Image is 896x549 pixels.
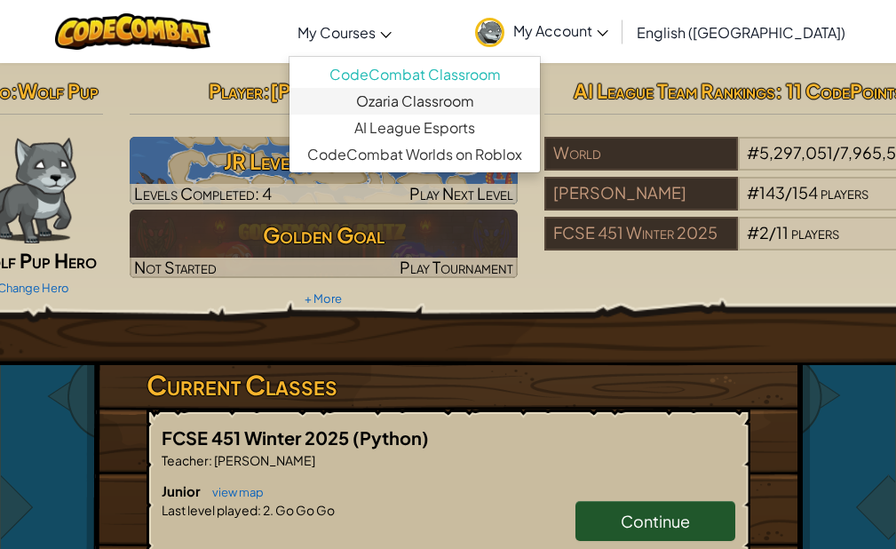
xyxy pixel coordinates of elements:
span: 143 [759,182,785,203]
a: Golden GoalNot StartedPlay Tournament [130,210,518,277]
a: English ([GEOGRAPHIC_DATA]) [628,8,854,56]
div: FCSE 451 Winter 2025 [544,217,738,251]
span: FCSE 451 Winter 2025 [162,426,353,449]
span: # [747,182,759,203]
span: players [821,182,868,203]
h3: Current Classes [147,365,750,405]
span: Play Next Level [409,183,513,203]
span: : [263,78,270,103]
a: + More [305,291,342,306]
h3: Golden Goal [130,215,518,255]
span: Last level played [162,502,258,518]
span: My Account [513,21,608,40]
h3: JR Level 2: Go Go Go [130,141,518,181]
a: CodeCombat Worlds on Roblox [289,141,540,168]
span: / [769,222,776,243]
a: My Courses [289,8,400,56]
span: : [11,78,18,103]
a: AI League Esports [289,115,540,141]
div: [PERSON_NAME] [544,177,738,211]
span: English ([GEOGRAPHIC_DATA]) [637,23,845,42]
span: Not Started [134,257,217,277]
a: My Account [466,4,617,60]
span: 2. [261,502,274,518]
span: Play Tournament [400,257,513,277]
span: AI League Team Rankings [574,78,775,103]
span: # [747,222,759,243]
span: players [791,222,839,243]
span: 2 [759,222,769,243]
div: World [544,137,738,171]
span: My Courses [297,23,376,42]
span: / [833,142,840,163]
span: Wolf Pup [18,78,99,103]
span: Teacher [162,452,209,468]
span: Continue [621,511,690,531]
img: CodeCombat logo [55,13,210,50]
span: : [258,502,261,518]
a: view map [203,485,264,499]
span: (Python) [353,426,429,449]
span: Go Go Go [274,502,335,518]
span: # [747,142,759,163]
img: JR Level 2: Go Go Go [130,137,518,204]
span: / [785,182,792,203]
span: 154 [792,182,818,203]
a: CodeCombat Classroom [289,61,540,88]
span: Junior [162,482,203,499]
img: avatar [475,18,504,47]
img: Golden Goal [130,210,518,277]
span: Player [209,78,263,103]
span: [PERSON_NAME] [212,452,315,468]
span: [PERSON_NAME] [270,78,438,103]
span: Levels Completed: 4 [134,183,272,203]
a: Play Next Level [130,137,518,204]
span: 5,297,051 [759,142,833,163]
a: Ozaria Classroom [289,88,540,115]
span: : [209,452,212,468]
span: 11 [776,222,789,243]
